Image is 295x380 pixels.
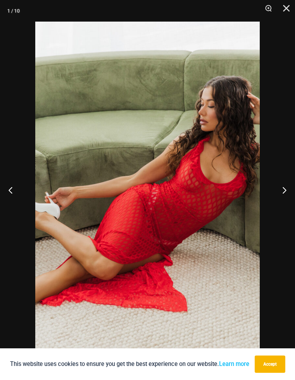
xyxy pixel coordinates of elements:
[7,5,20,16] div: 1 / 10
[255,356,285,373] button: Accept
[10,359,249,369] p: This website uses cookies to ensure you get the best experience on our website.
[268,172,295,208] button: Next
[219,361,249,367] a: Learn more
[35,22,260,358] img: Sometimes Red 587 Dress 10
